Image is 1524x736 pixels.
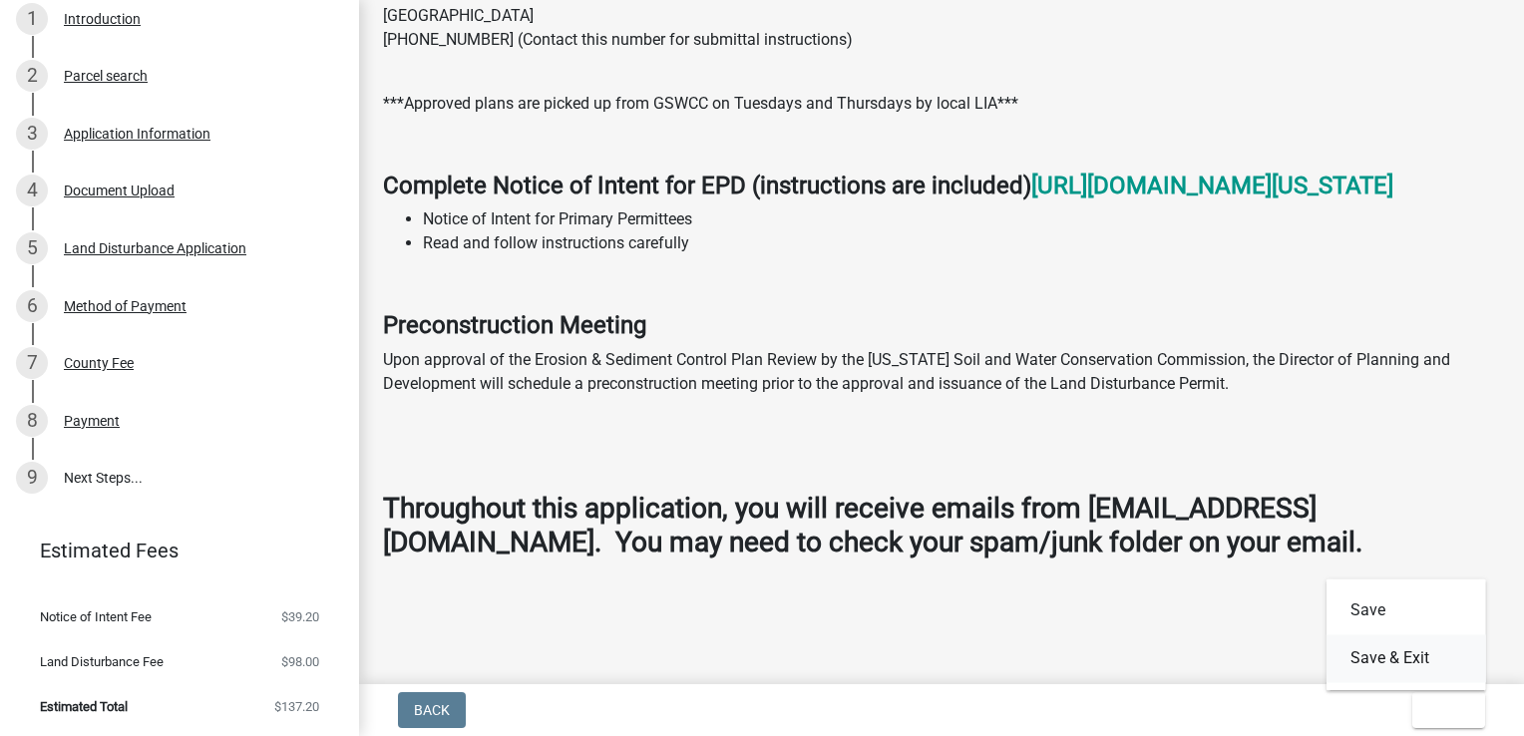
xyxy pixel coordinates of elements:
[383,172,1031,199] strong: Complete Notice of Intent for EPD (instructions are included)
[1031,172,1393,199] a: [URL][DOMAIN_NAME][US_STATE]
[64,127,210,141] div: Application Information
[398,692,466,728] button: Back
[383,348,1500,396] p: Upon approval of the Erosion & Sediment Control Plan Review by the [US_STATE] Soil and Water Cons...
[64,414,120,428] div: Payment
[423,231,1500,255] li: Read and follow instructions carefully
[1412,692,1485,728] button: Exit
[1428,702,1457,718] span: Exit
[414,702,450,718] span: Back
[40,610,152,623] span: Notice of Intent Fee
[16,60,48,92] div: 2
[274,700,319,713] span: $137.20
[16,462,48,494] div: 9
[16,118,48,150] div: 3
[64,184,175,197] div: Document Upload
[64,69,148,83] div: Parcel search
[383,311,646,339] strong: Preconstruction Meeting
[64,241,246,255] div: Land Disturbance Application
[16,347,48,379] div: 7
[64,299,187,313] div: Method of Payment
[16,3,48,35] div: 1
[16,232,48,264] div: 5
[16,290,48,322] div: 6
[281,655,319,668] span: $98.00
[1327,634,1486,682] button: Save & Exit
[423,207,1500,231] li: Notice of Intent for Primary Permittees
[16,175,48,206] div: 4
[383,92,1500,116] p: ***Approved plans are picked up from GSWCC on Tuesdays and Thursdays by local LIA***
[1327,586,1486,634] button: Save
[281,610,319,623] span: $39.20
[40,655,164,668] span: Land Disturbance Fee
[383,492,1362,558] strong: Throughout this application, you will receive emails from [EMAIL_ADDRESS][DOMAIN_NAME]. You may n...
[16,405,48,437] div: 8
[40,700,128,713] span: Estimated Total
[16,531,327,570] a: Estimated Fees
[64,356,134,370] div: County Fee
[1327,578,1486,690] div: Exit
[64,12,141,26] div: Introduction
